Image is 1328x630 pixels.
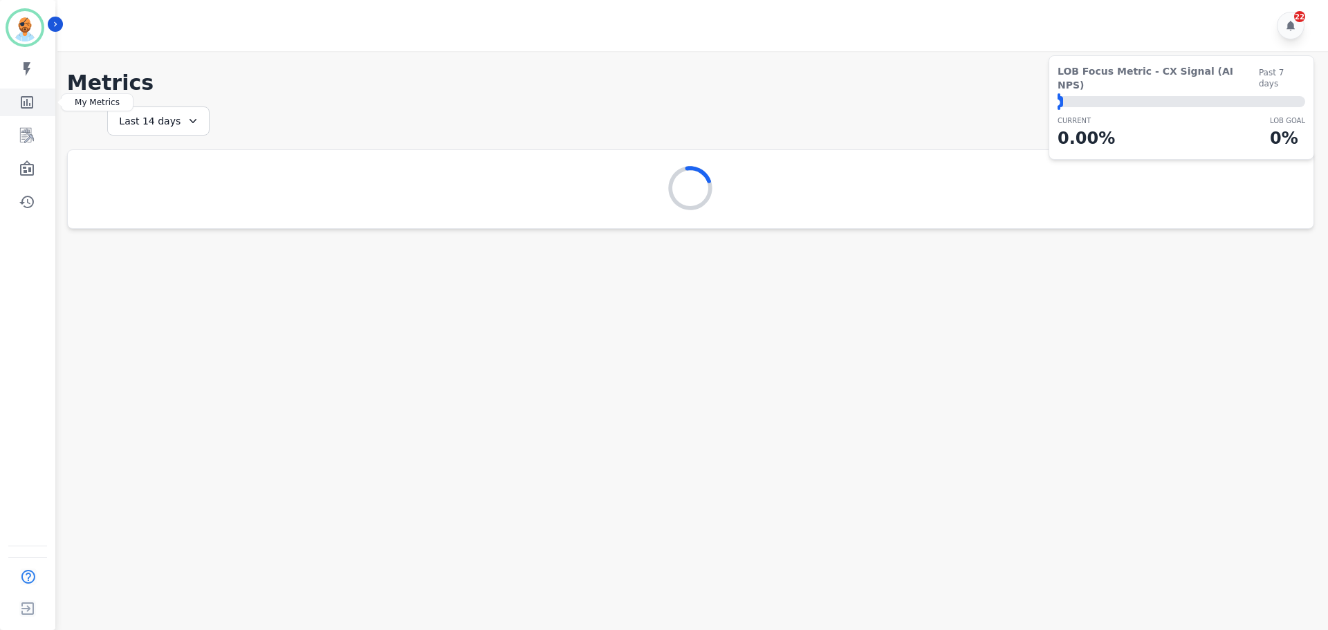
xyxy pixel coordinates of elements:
[1058,115,1115,126] p: CURRENT
[1270,115,1305,126] p: LOB Goal
[67,71,1314,95] h1: Metrics
[107,106,210,136] div: Last 14 days
[1058,96,1063,107] div: ⬤
[1058,64,1259,92] span: LOB Focus Metric - CX Signal (AI NPS)
[1058,126,1115,151] p: 0.00 %
[1270,126,1305,151] p: 0 %
[8,11,41,44] img: Bordered avatar
[1294,11,1305,22] div: 22
[1259,67,1305,89] span: Past 7 days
